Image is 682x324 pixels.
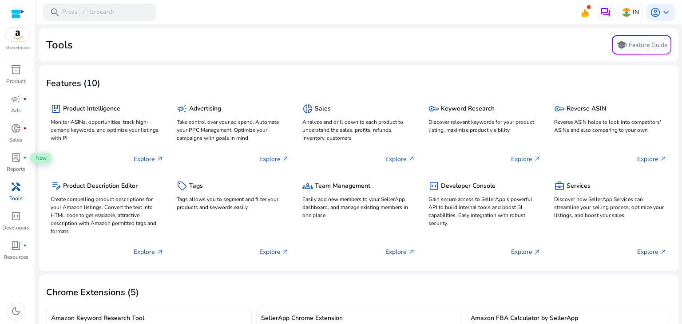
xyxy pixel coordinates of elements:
p: Monitor ASINs, opportunities, track high-demand keywords, and optimize your listings with PI [51,118,163,142]
span: sell [177,181,187,191]
h2: Tools [46,39,73,51]
h5: Amazon FBA Calculator by SellerApp [471,315,666,322]
h5: Reverse ASIN [567,105,606,113]
span: arrow_outward [534,155,541,162]
p: Explore [134,154,163,164]
h5: Team Management [315,182,370,190]
h3: Chrome Extensions (5) [46,287,139,298]
span: account_circle [650,7,661,18]
span: key [554,103,565,114]
h5: SellerApp Chrome Extension [261,315,457,322]
span: arrow_outward [408,249,415,256]
p: Press to search [62,8,115,17]
p: Product [6,77,25,85]
p: Explore [511,154,541,164]
p: Sales [9,136,22,144]
span: code_blocks [428,181,439,191]
span: arrow_outward [534,249,541,256]
span: arrow_outward [156,249,163,256]
h5: Keyword Research [441,105,495,113]
span: dark_mode [11,306,21,316]
p: Gain secure access to SellerApp's powerful API to build internal tools and boost BI capabilities.... [428,195,541,227]
p: Explore [385,247,415,257]
p: Reports [7,165,25,173]
span: arrow_outward [156,155,163,162]
span: search [50,7,60,18]
span: business_center [554,181,565,191]
span: fiber_manual_record [23,97,27,101]
h5: Product Intelligence [63,105,120,113]
p: Explore [511,247,541,257]
p: Create compelling product descriptions for your Amazon listings. Convert the text into HTML code ... [51,195,163,235]
span: campaign [11,94,21,104]
span: school [616,40,627,50]
span: donut_small [302,103,313,114]
span: arrow_outward [660,155,667,162]
h5: Sales [315,105,331,113]
button: schoolFeature Guide [612,35,671,55]
span: package [51,103,61,114]
p: Discover how SellerApp Services can streamline your selling process, optimize your listings, and ... [554,195,667,219]
span: campaign [177,103,187,114]
p: Ads [11,107,21,115]
span: arrow_outward [408,155,415,162]
span: handyman [11,182,21,192]
img: amazon.svg [6,28,30,41]
span: keyboard_arrow_down [661,7,671,18]
span: donut_small [11,123,21,134]
p: Reverse ASIN helps to look into competitors' ASINs and also comparing to your own [554,118,667,134]
p: IN [633,4,639,20]
span: fiber_manual_record [23,244,27,247]
h5: Developer Console [441,182,496,190]
p: Feature Guide [629,41,667,50]
h5: Services [567,182,591,190]
span: groups [302,181,313,191]
p: Explore [637,247,667,257]
span: / [79,8,87,17]
p: Tags allows you to segment and filter your products and keywords easily [177,195,289,211]
img: in.svg [622,8,631,17]
p: Explore [259,247,289,257]
span: arrow_outward [282,155,289,162]
h5: Product Description Editor [63,182,138,190]
h3: Features (10) [46,78,100,89]
span: edit_note [51,181,61,191]
p: Tools [9,194,23,202]
span: arrow_outward [282,249,289,256]
p: Explore [259,154,289,164]
span: lab_profile [11,152,21,163]
span: arrow_outward [660,249,667,256]
p: Take control over your ad spend, Automate your PPC Management, Optimize your campaigns with goals... [177,118,289,142]
h5: Tags [189,182,203,190]
p: Explore [134,247,163,257]
p: Marketplace [5,45,30,51]
span: key [428,103,439,114]
span: code_blocks [11,211,21,221]
p: Explore [637,154,667,164]
h5: Amazon Keyword Research Tool [51,315,247,322]
h5: Advertising [189,105,221,113]
p: Discover relevant keywords for your product listing, maximize product visibility [428,118,541,134]
span: inventory_2 [11,64,21,75]
p: Resources [4,253,28,261]
p: Easily add new members to your SellerApp dashboard, and manage existing members in one place [302,195,415,219]
span: fiber_manual_record [23,126,27,130]
p: Analyze and drill down to each product to understand the sales, profits, refunds, inventory, cust... [302,118,415,142]
span: fiber_manual_record [23,156,27,159]
span: book_4 [11,240,21,251]
p: Developers [2,224,29,232]
p: Explore [385,154,415,164]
